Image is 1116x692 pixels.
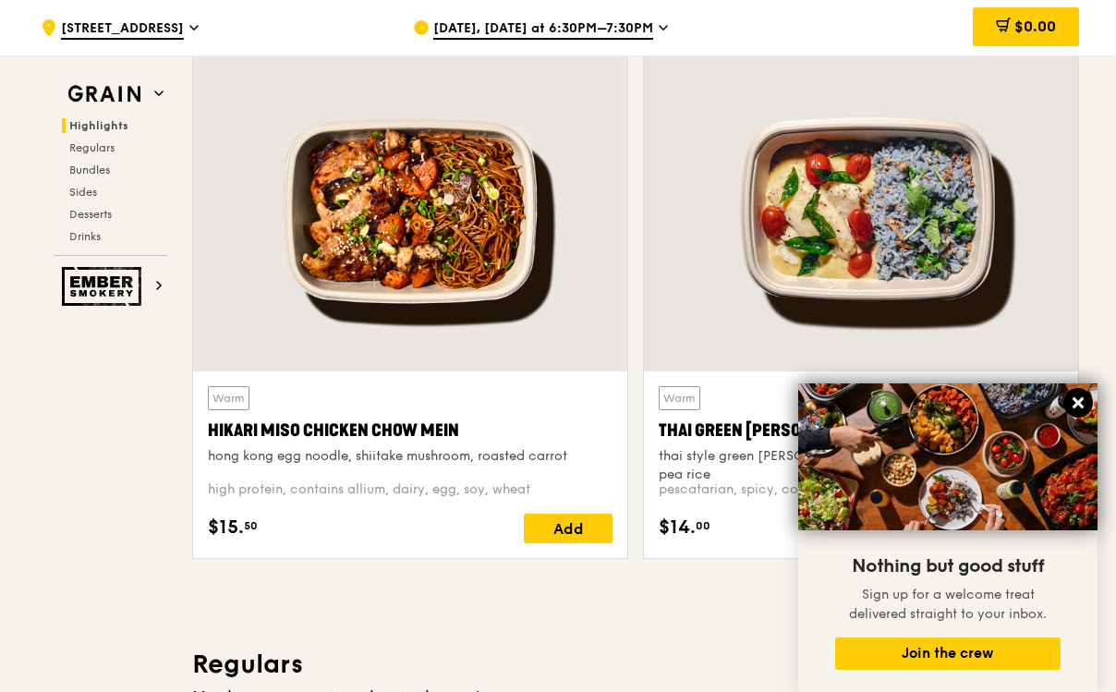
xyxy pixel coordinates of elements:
span: [STREET_ADDRESS] [61,19,184,40]
span: $0.00 [1014,18,1056,35]
span: Bundles [69,164,110,176]
button: Join the crew [835,637,1061,670]
span: Highlights [69,119,128,132]
span: Desserts [69,208,112,221]
div: Hikari Miso Chicken Chow Mein [208,418,613,443]
span: 50 [244,518,258,533]
h3: Regulars [192,648,1079,681]
span: Drinks [69,230,101,243]
span: $14. [659,514,696,541]
div: pescatarian, spicy, contains allium, dairy, shellfish, soy, wheat [659,480,1063,499]
div: Add [524,514,613,543]
div: Thai Green [PERSON_NAME] Fish [659,418,1063,443]
div: Warm [659,386,700,410]
img: Grain web logo [62,78,147,111]
div: thai style green [PERSON_NAME], seared dory, butterfly blue pea rice [659,447,1063,484]
button: Close [1063,388,1093,418]
img: DSC07876-Edit02-Large.jpeg [798,383,1098,530]
div: hong kong egg noodle, shiitake mushroom, roasted carrot [208,447,613,466]
span: Sign up for a welcome treat delivered straight to your inbox. [849,587,1047,622]
span: $15. [208,514,244,541]
span: Regulars [69,141,115,154]
span: Nothing but good stuff [852,555,1044,577]
span: 00 [696,518,710,533]
div: high protein, contains allium, dairy, egg, soy, wheat [208,480,613,499]
span: Sides [69,186,97,199]
img: Ember Smokery web logo [62,267,147,306]
span: [DATE], [DATE] at 6:30PM–7:30PM [433,19,653,40]
div: Warm [208,386,249,410]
